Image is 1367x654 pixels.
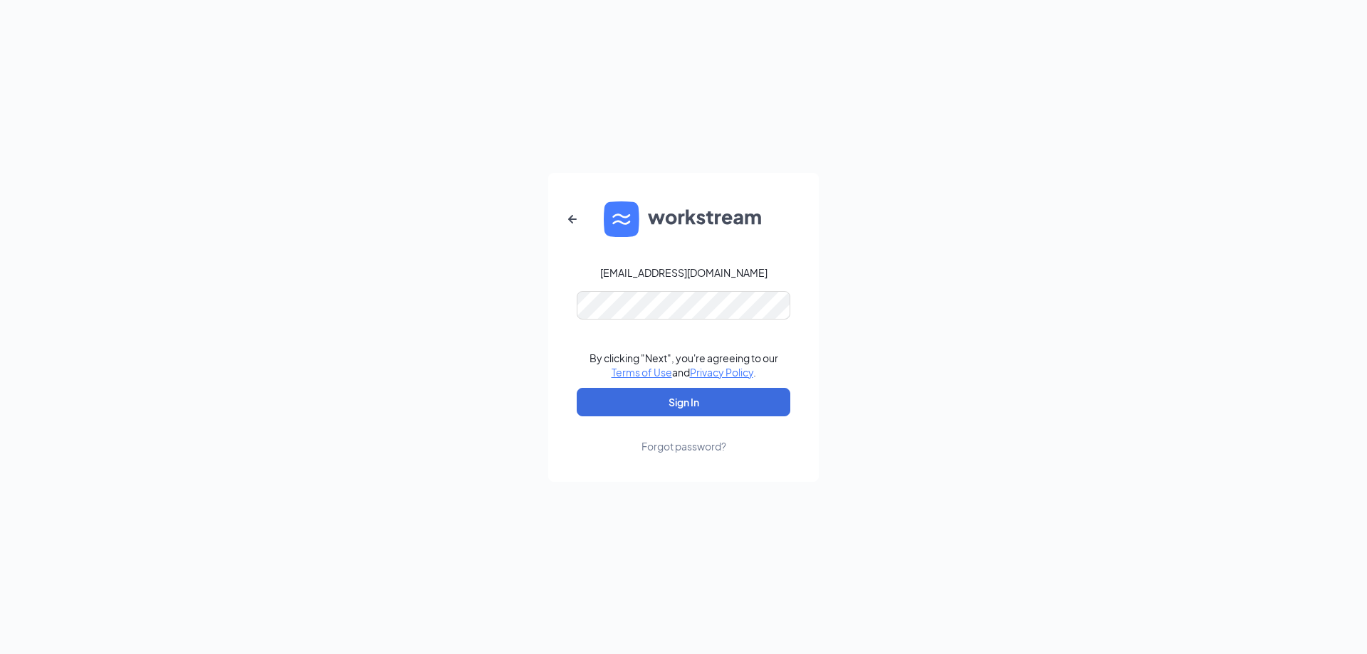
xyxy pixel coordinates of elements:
[641,439,726,453] div: Forgot password?
[577,388,790,416] button: Sign In
[690,366,753,379] a: Privacy Policy
[555,202,590,236] button: ArrowLeftNew
[641,416,726,453] a: Forgot password?
[590,351,778,379] div: By clicking "Next", you're agreeing to our and .
[604,201,763,237] img: WS logo and Workstream text
[612,366,672,379] a: Terms of Use
[600,265,768,280] div: [EMAIL_ADDRESS][DOMAIN_NAME]
[564,211,581,228] svg: ArrowLeftNew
